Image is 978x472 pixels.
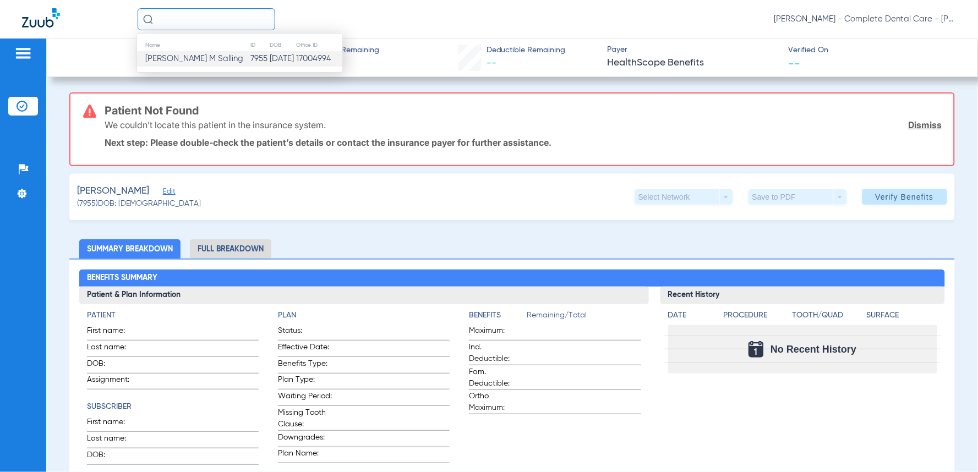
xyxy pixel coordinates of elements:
[862,189,947,205] button: Verify Benefits
[527,310,641,325] span: Remaining/Total
[771,344,856,355] span: No Recent History
[137,39,250,51] th: Name
[487,45,566,56] span: Deductible Remaining
[87,433,141,448] span: Last name:
[87,325,141,340] span: First name:
[310,45,379,56] span: Benefits Remaining
[876,193,934,201] span: Verify Benefits
[143,14,153,24] img: Search Icon
[660,287,945,304] h3: Recent History
[278,391,332,405] span: Waiting Period:
[79,239,181,259] li: Summary Breakdown
[278,358,332,373] span: Benefits Type:
[748,341,764,358] img: Calendar
[105,119,326,130] p: We couldn’t locate this patient in the insurance system.
[469,310,527,321] h4: Benefits
[83,105,96,118] img: error-icon
[278,342,332,356] span: Effective Date:
[190,239,271,259] li: Full Breakdown
[278,374,332,389] span: Plan Type:
[296,51,342,67] td: 17004994
[668,310,714,321] h4: Date
[909,119,942,130] a: Dismiss
[87,416,141,431] span: First name:
[87,342,141,356] span: Last name:
[87,310,259,321] h4: Patient
[77,198,201,210] span: (7955) DOB: [DEMOGRAPHIC_DATA]
[296,39,342,51] th: Office ID
[789,57,801,69] span: --
[145,54,243,63] span: [PERSON_NAME] M Salling
[250,51,269,67] td: 7955
[724,310,789,321] h4: Procedure
[87,358,141,373] span: DOB:
[608,56,779,70] span: HealthScope Benefits
[105,137,942,148] p: Next step: Please double-check the patient’s details or contact the insurance payer for further a...
[77,184,149,198] span: [PERSON_NAME]
[469,391,523,414] span: Ortho Maximum:
[79,270,945,287] h2: Benefits Summary
[278,432,332,447] span: Downgrades:
[22,8,60,28] img: Zuub Logo
[278,310,450,321] h4: Plan
[87,374,141,389] span: Assignment:
[250,39,269,51] th: ID
[774,14,956,25] span: [PERSON_NAME] - Complete Dental Care - [PERSON_NAME] [PERSON_NAME], DDS, [GEOGRAPHIC_DATA]
[469,342,523,365] span: Ind. Deductible:
[923,419,978,472] iframe: Chat Widget
[105,105,942,116] h3: Patient Not Found
[469,366,523,389] span: Fam. Deductible:
[278,325,332,340] span: Status:
[269,39,296,51] th: DOB
[867,310,937,325] app-breakdown-title: Surface
[163,188,173,198] span: Edit
[79,287,649,304] h3: Patient & Plan Information
[469,325,523,340] span: Maximum:
[793,310,863,321] h4: Tooth/Quad
[789,45,960,56] span: Verified On
[487,58,496,68] span: --
[87,449,141,464] span: DOB:
[469,310,527,325] app-breakdown-title: Benefits
[269,51,296,67] td: [DATE]
[668,310,714,325] app-breakdown-title: Date
[867,310,937,321] h4: Surface
[793,310,863,325] app-breakdown-title: Tooth/Quad
[278,407,332,430] span: Missing Tooth Clause:
[87,401,259,413] h4: Subscriber
[138,8,275,30] input: Search for patients
[278,448,332,463] span: Plan Name:
[608,44,779,56] span: Payer
[14,47,32,60] img: hamburger-icon
[724,310,789,325] app-breakdown-title: Procedure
